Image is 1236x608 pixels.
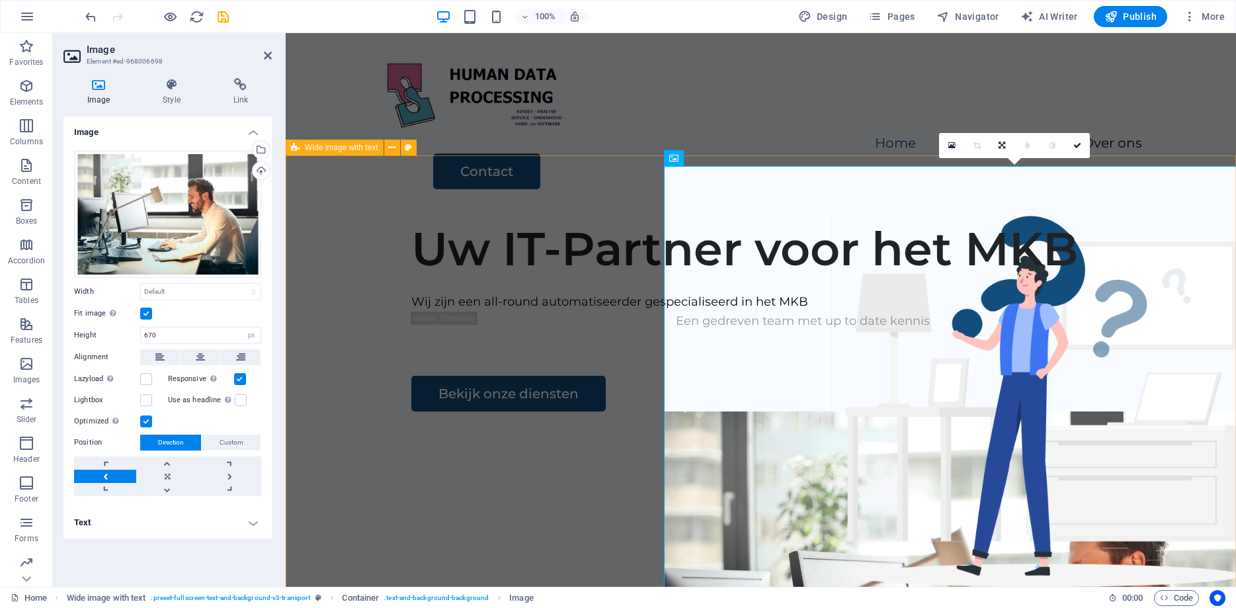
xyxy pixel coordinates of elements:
[202,435,261,451] button: Custom
[1015,6,1083,27] button: AI Writer
[63,78,139,106] h4: Image
[1065,133,1090,158] a: Confirm ( Ctrl ⏎ )
[12,176,41,187] p: Content
[15,295,38,306] p: Tables
[189,9,204,24] i: Reload page
[8,255,45,266] p: Accordion
[16,216,38,226] p: Boxes
[342,590,379,606] span: Click to select. Double-click to edit
[1210,590,1225,606] button: Usercentrics
[74,392,140,408] label: Lightbox
[1178,6,1230,27] button: More
[74,435,140,451] label: Position
[798,10,848,23] span: Design
[11,335,42,345] p: Features
[1020,10,1078,23] span: AI Writer
[215,9,231,24] button: save
[87,44,272,56] h2: Image
[74,288,140,295] label: Width
[74,413,140,429] label: Optimized
[793,6,853,27] div: Design (Ctrl+Alt+Y)
[1108,590,1143,606] h6: Session time
[1014,133,1040,158] a: Blur
[216,9,231,24] i: Save (Ctrl+S)
[1154,590,1199,606] button: Code
[936,10,999,23] span: Navigator
[15,494,38,504] p: Footer
[868,10,915,23] span: Pages
[83,9,99,24] i: Undo: Change image (Ctrl+Z)
[67,590,146,606] span: Click to select. Double-click to edit
[509,590,533,606] span: Click to select. Double-click to edit
[158,435,184,451] span: Direction
[83,9,99,24] button: undo
[17,414,37,425] p: Slider
[1104,10,1157,23] span: Publish
[1040,133,1065,158] a: Greyscale
[168,392,235,408] label: Use as headline
[1094,6,1167,27] button: Publish
[315,594,321,601] i: This element is a customizable preset
[534,9,556,24] h6: 100%
[515,9,561,24] button: 100%
[74,306,140,322] label: Fit image
[74,331,140,339] label: Height
[220,435,243,451] span: Custom
[63,116,272,140] h4: Image
[11,590,47,606] a: Click to cancel selection. Double-click to open Pages
[13,454,40,464] p: Header
[162,9,178,24] button: Click here to leave preview mode and continue editing
[931,6,1005,27] button: Navigator
[13,374,40,385] p: Images
[863,6,920,27] button: Pages
[1160,590,1193,606] span: Code
[87,56,245,67] h3: Element #ed-968006698
[140,435,201,451] button: Direction
[151,590,310,606] span: . preset-fullscreen-text-and-background-v3-transport
[9,57,43,67] p: Favorites
[67,590,534,606] nav: breadcrumb
[10,136,43,147] p: Columns
[1183,10,1225,23] span: More
[569,11,581,22] i: On resize automatically adjust zoom level to fit chosen device.
[74,371,140,387] label: Lazyload
[168,371,234,387] label: Responsive
[63,507,272,539] h4: Text
[384,590,489,606] span: . text-and-background-background
[989,133,1014,158] a: Change orientation
[10,97,44,107] p: Elements
[964,133,989,158] a: Crop mode
[74,151,261,278] div: a-man-smiling-while-working-at-an-office-desk-with-a-computer-and-natural-daylight-streaming-in-t...
[15,533,38,544] p: Forms
[939,133,964,158] a: Select files from the file manager, stock photos, or upload file(s)
[188,9,204,24] button: reload
[210,78,272,106] h4: Link
[793,6,853,27] button: Design
[1122,590,1143,606] span: 00 00
[305,144,378,152] span: Wide image with text
[139,78,209,106] h4: Style
[1132,593,1133,603] span: :
[74,349,140,365] label: Alignment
